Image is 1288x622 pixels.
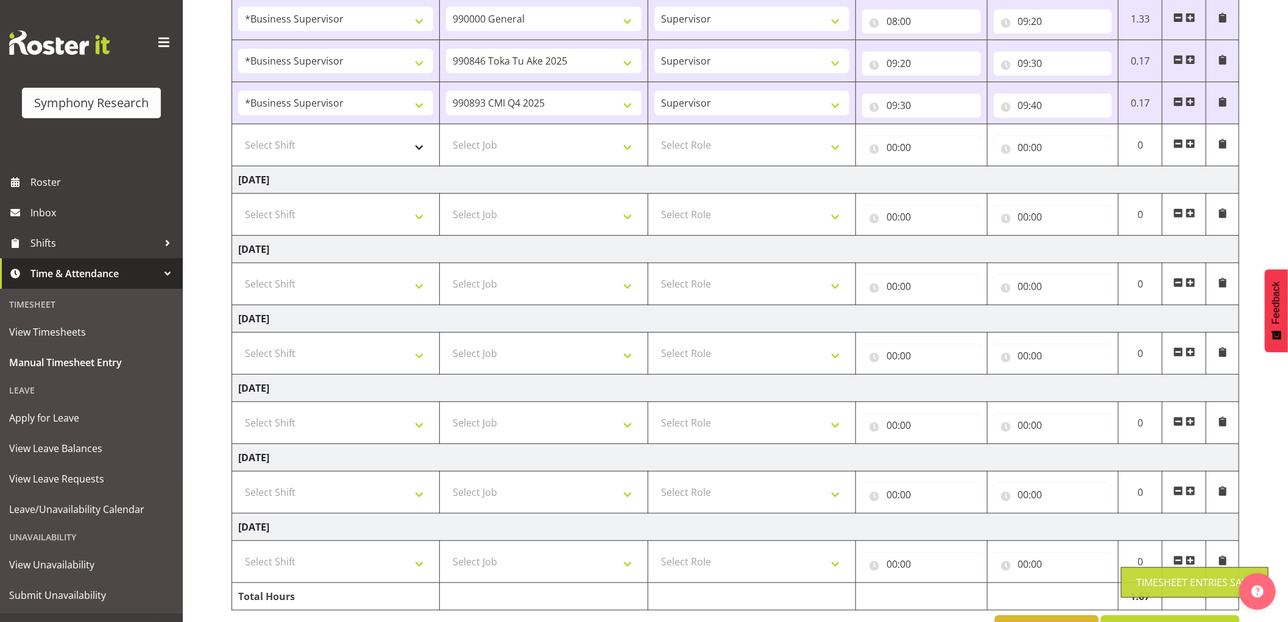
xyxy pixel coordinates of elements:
span: Leave/Unavailability Calendar [9,500,174,518]
span: Roster [30,173,177,191]
a: View Timesheets [3,317,180,347]
td: 1.67 [1119,583,1162,610]
input: Click to select... [862,135,981,160]
td: 0.17 [1119,40,1162,82]
span: Manual Timesheet Entry [9,353,174,372]
div: Timesheet Entries Save [1136,575,1253,590]
img: Rosterit website logo [9,30,110,55]
input: Click to select... [994,344,1113,368]
div: Symphony Research [34,94,149,112]
span: Inbox [30,203,177,222]
span: View Unavailability [9,556,174,574]
input: Click to select... [994,274,1113,299]
td: [DATE] [232,514,1239,541]
td: [DATE] [232,236,1239,263]
td: [DATE] [232,305,1239,333]
td: 0 [1119,333,1162,375]
input: Click to select... [994,413,1113,437]
input: Click to select... [994,9,1113,34]
input: Click to select... [862,552,981,576]
div: Unavailability [3,525,180,550]
td: 0 [1119,263,1162,305]
span: Apply for Leave [9,409,174,427]
input: Click to select... [994,552,1113,576]
input: Click to select... [994,135,1113,160]
a: Apply for Leave [3,403,180,433]
div: Timesheet [3,292,180,317]
input: Click to select... [994,482,1113,507]
a: Manual Timesheet Entry [3,347,180,378]
a: View Unavailability [3,550,180,580]
input: Click to select... [862,93,981,118]
span: Time & Attendance [30,264,158,283]
td: 0 [1119,194,1162,236]
span: Shifts [30,234,158,252]
td: [DATE] [232,375,1239,402]
input: Click to select... [994,93,1113,118]
span: Submit Unavailability [9,586,174,604]
span: Feedback [1271,281,1282,324]
input: Click to select... [994,51,1113,76]
input: Click to select... [862,413,981,437]
a: View Leave Requests [3,464,180,494]
td: 0 [1119,402,1162,444]
td: 0 [1119,124,1162,166]
span: View Leave Requests [9,470,174,488]
input: Click to select... [862,482,981,507]
button: Feedback - Show survey [1265,269,1288,352]
div: Leave [3,378,180,403]
td: Total Hours [232,583,440,610]
img: help-xxl-2.png [1251,585,1264,598]
a: Submit Unavailability [3,580,180,610]
a: View Leave Balances [3,433,180,464]
span: View Leave Balances [9,439,174,458]
span: View Timesheets [9,323,174,341]
td: [DATE] [232,444,1239,472]
input: Click to select... [862,274,981,299]
input: Click to select... [862,344,981,368]
a: Leave/Unavailability Calendar [3,494,180,525]
input: Click to select... [862,51,981,76]
input: Click to select... [862,205,981,229]
td: 0 [1119,472,1162,514]
input: Click to select... [862,9,981,34]
td: 0 [1119,541,1162,583]
td: 0.17 [1119,82,1162,124]
input: Click to select... [994,205,1113,229]
td: [DATE] [232,166,1239,194]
